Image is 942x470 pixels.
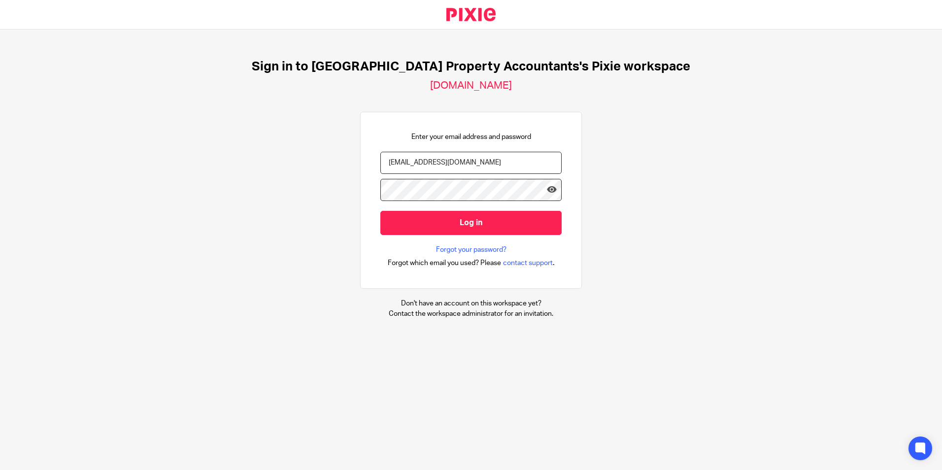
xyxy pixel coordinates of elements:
p: Don't have an account on this workspace yet? [389,299,553,308]
div: . [388,257,555,269]
span: Forgot which email you used? Please [388,258,501,268]
h1: Sign in to [GEOGRAPHIC_DATA] Property Accountants's Pixie workspace [252,59,690,74]
a: Forgot your password? [436,245,506,255]
h2: [DOMAIN_NAME] [430,79,512,92]
p: Contact the workspace administrator for an invitation. [389,309,553,319]
input: Log in [380,211,562,235]
p: Enter your email address and password [411,132,531,142]
span: contact support [503,258,553,268]
input: name@example.com [380,152,562,174]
